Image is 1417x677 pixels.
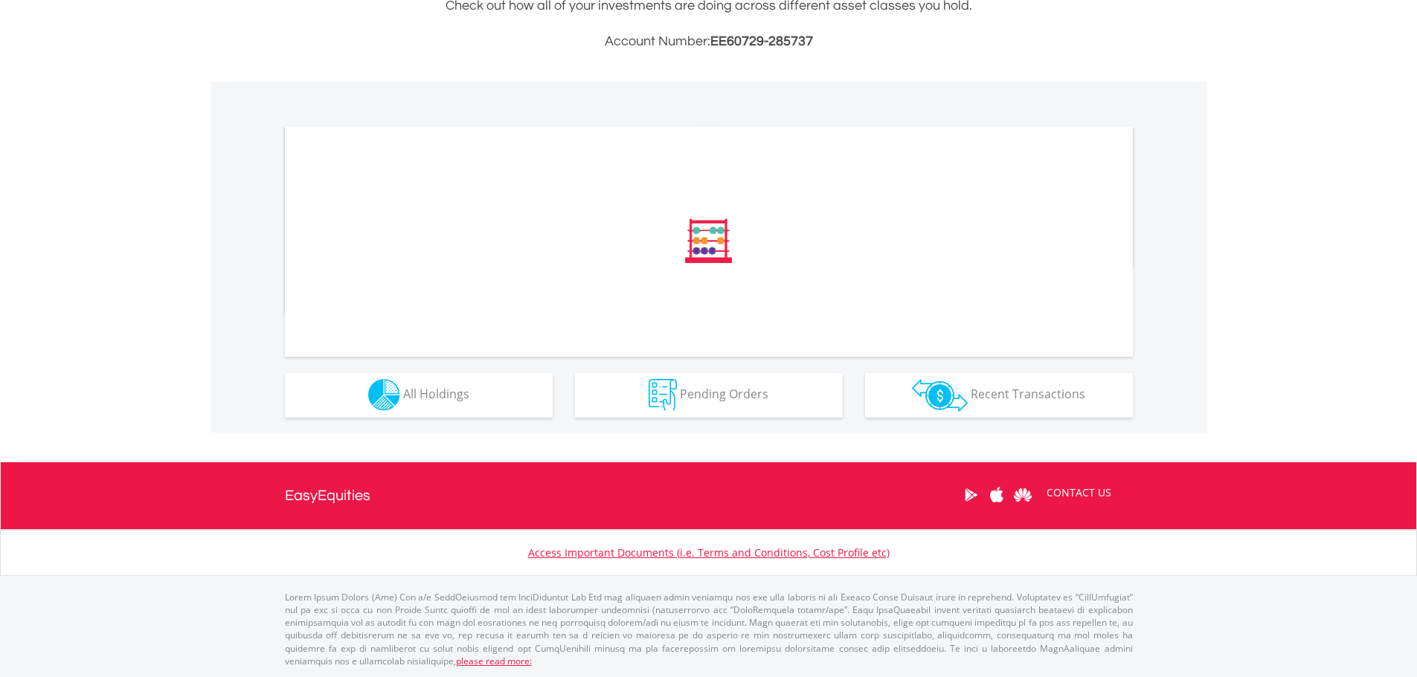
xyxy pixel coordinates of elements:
[285,31,1133,52] h3: Account Number:
[680,386,768,402] span: Pending Orders
[649,379,677,411] img: pending_instructions-wht.png
[958,472,984,518] a: Google Play
[528,545,890,560] a: Access Important Documents (i.e. Terms and Conditions, Cost Profile etc)
[285,462,370,529] a: EasyEquities
[865,373,1133,418] button: Recent Transactions
[575,373,843,418] button: Pending Orders
[456,655,532,667] a: please read more:
[285,591,1133,667] p: Lorem Ipsum Dolors (Ame) Con a/e SeddOeiusmod tem InciDiduntut Lab Etd mag aliquaen admin veniamq...
[368,379,400,411] img: holdings-wht.png
[710,34,813,48] span: EE60729-285737
[403,386,469,402] span: All Holdings
[971,386,1085,402] span: Recent Transactions
[912,379,968,412] img: transactions-zar-wht.png
[285,373,553,418] button: All Holdings
[1010,472,1036,518] a: Huawei
[984,472,1010,518] a: Apple
[1036,472,1122,514] a: CONTACT US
